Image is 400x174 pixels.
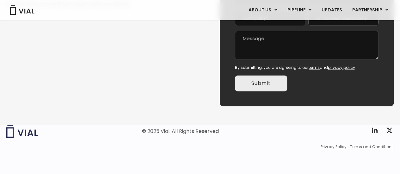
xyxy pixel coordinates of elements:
a: PIPELINEMenu Toggle [282,5,316,15]
a: Privacy Policy [321,144,347,150]
a: UPDATES [317,5,347,15]
img: Vial Logo [9,5,35,15]
input: Submit [235,75,287,91]
div: © 2025 Vial. All Rights Reserved [142,128,219,135]
a: Terms and Conditions [350,144,394,150]
a: privacy policy [328,65,355,70]
div: By submitting, you are agreeing to our and [235,65,378,70]
a: terms [309,65,320,70]
img: Vial logo wih "Vial" spelled out [6,125,38,138]
a: ABOUT USMenu Toggle [243,5,282,15]
a: PARTNERSHIPMenu Toggle [347,5,393,15]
